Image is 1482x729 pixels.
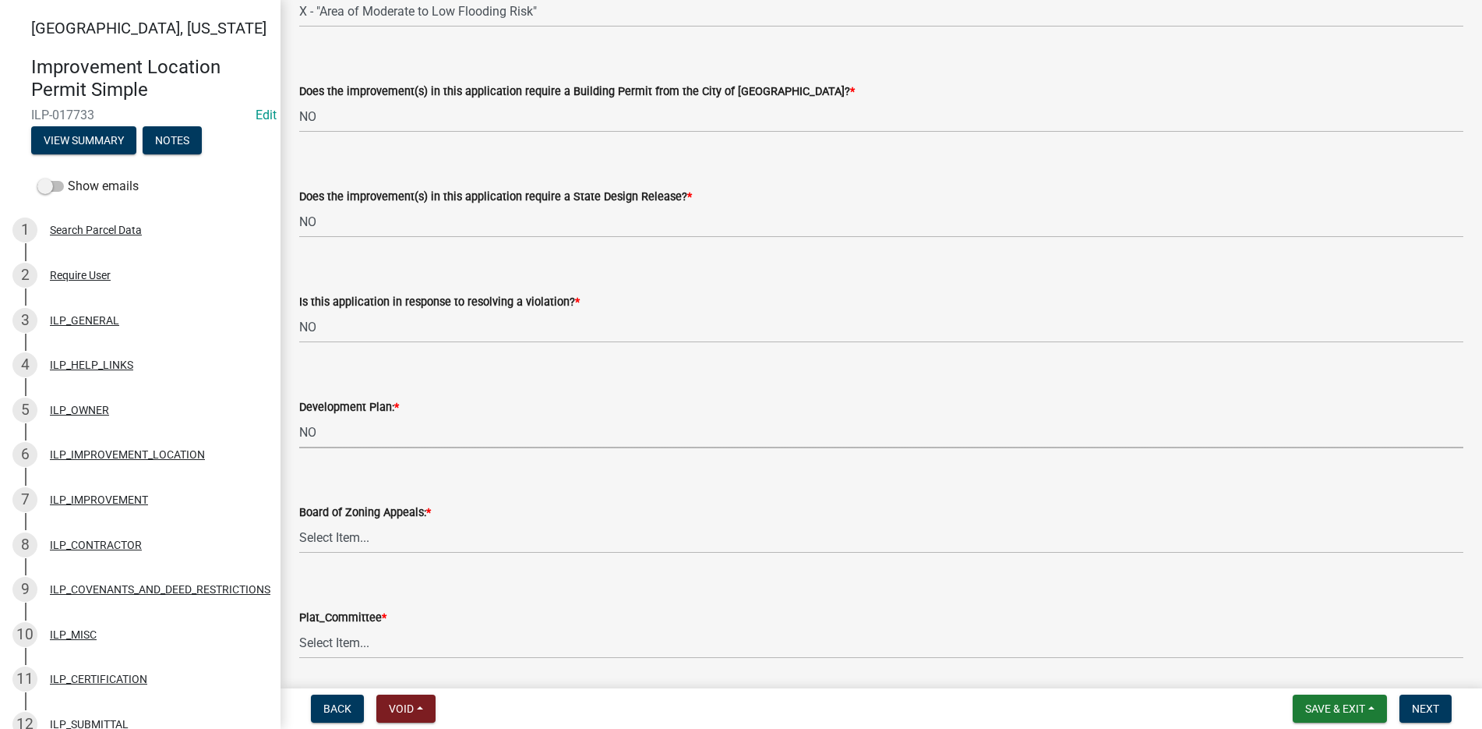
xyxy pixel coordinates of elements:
div: 9 [12,577,37,602]
label: Is this application in response to resolving a violation? [299,297,580,308]
button: Next [1399,695,1452,723]
div: 1 [12,218,37,242]
span: Void [389,702,414,715]
button: Save & Exit [1293,695,1387,723]
div: ILP_IMPROVEMENT [50,494,148,505]
div: ILP_COVENANTS_AND_DEED_RESTRICTIONS [50,584,270,595]
div: 10 [12,622,37,647]
div: ILP_IMPROVEMENT_LOCATION [50,449,205,460]
div: Require User [50,270,111,281]
div: ILP_OWNER [50,405,109,416]
h4: Improvement Location Permit Simple [31,56,268,101]
span: ILP-017733 [31,108,249,122]
label: Does the improvement(s) in this application require a State Design Release? [299,192,692,203]
div: 5 [12,398,37,423]
div: 3 [12,308,37,333]
div: 6 [12,442,37,467]
wm-modal-confirm: Notes [143,135,202,147]
label: Development Plan: [299,402,399,413]
button: Back [311,695,364,723]
label: Show emails [37,177,139,196]
div: ILP_HELP_LINKS [50,359,133,370]
label: Board of Zoning Appeals: [299,508,431,518]
span: Save & Exit [1305,702,1365,715]
label: Plat_Committee [299,613,386,624]
div: 7 [12,487,37,512]
div: ILP_MISC [50,629,97,640]
div: 2 [12,263,37,288]
div: ILP_CERTIFICATION [50,674,147,685]
button: Notes [143,126,202,154]
a: Edit [256,108,277,122]
div: 8 [12,533,37,557]
div: ILP_GENERAL [50,315,119,326]
span: Back [323,702,351,715]
div: ILP_CONTRACTOR [50,540,142,550]
div: Search Parcel Data [50,225,142,235]
div: 11 [12,667,37,692]
wm-modal-confirm: Summary [31,135,136,147]
span: [GEOGRAPHIC_DATA], [US_STATE] [31,19,266,37]
wm-modal-confirm: Edit Application Number [256,108,277,122]
div: 4 [12,352,37,377]
span: Next [1412,702,1439,715]
button: Void [376,695,436,723]
button: View Summary [31,126,136,154]
label: Does the improvement(s) in this application require a Building Permit from the City of [GEOGRAPHI... [299,87,855,97]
